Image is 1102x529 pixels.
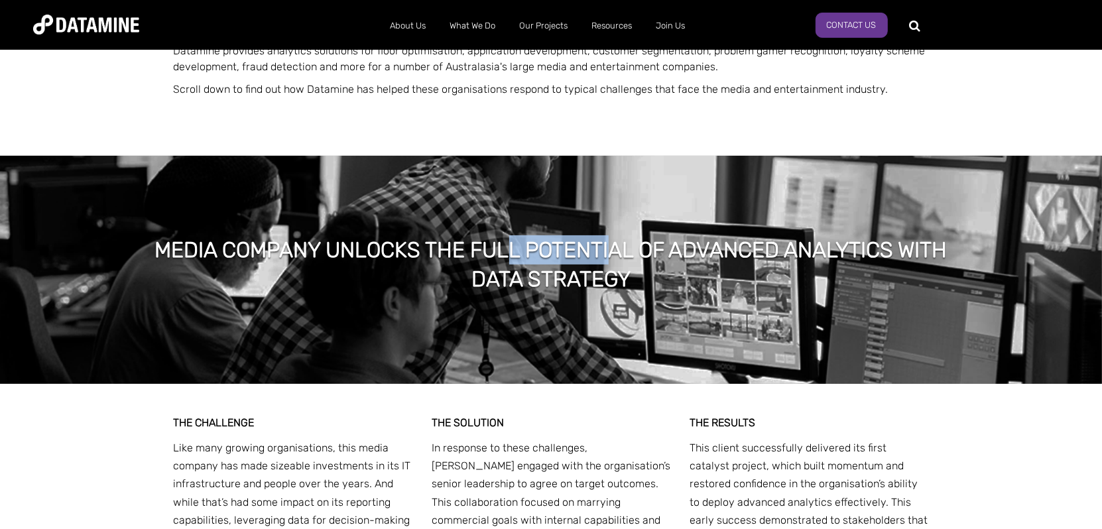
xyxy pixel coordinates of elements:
h1: Media company unlocks the full potential of advanced analytics with data strategy [147,235,955,294]
a: Join Us [644,9,697,43]
p: Datamine provides analytics solutions for floor optimisation, application development, customer s... [173,43,929,75]
a: Resources [580,9,644,43]
a: What We Do [438,9,507,43]
a: About Us [378,9,438,43]
strong: THE SOLUTION [432,416,504,429]
a: Contact Us [816,13,888,38]
p: Scroll down to find out how Datamine has helped these organisations respond to typical challenges... [173,82,929,97]
strong: THE CHALLENGE [173,416,254,429]
a: Our Projects [507,9,580,43]
h3: The results [690,417,929,429]
img: Datamine [33,15,139,34]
